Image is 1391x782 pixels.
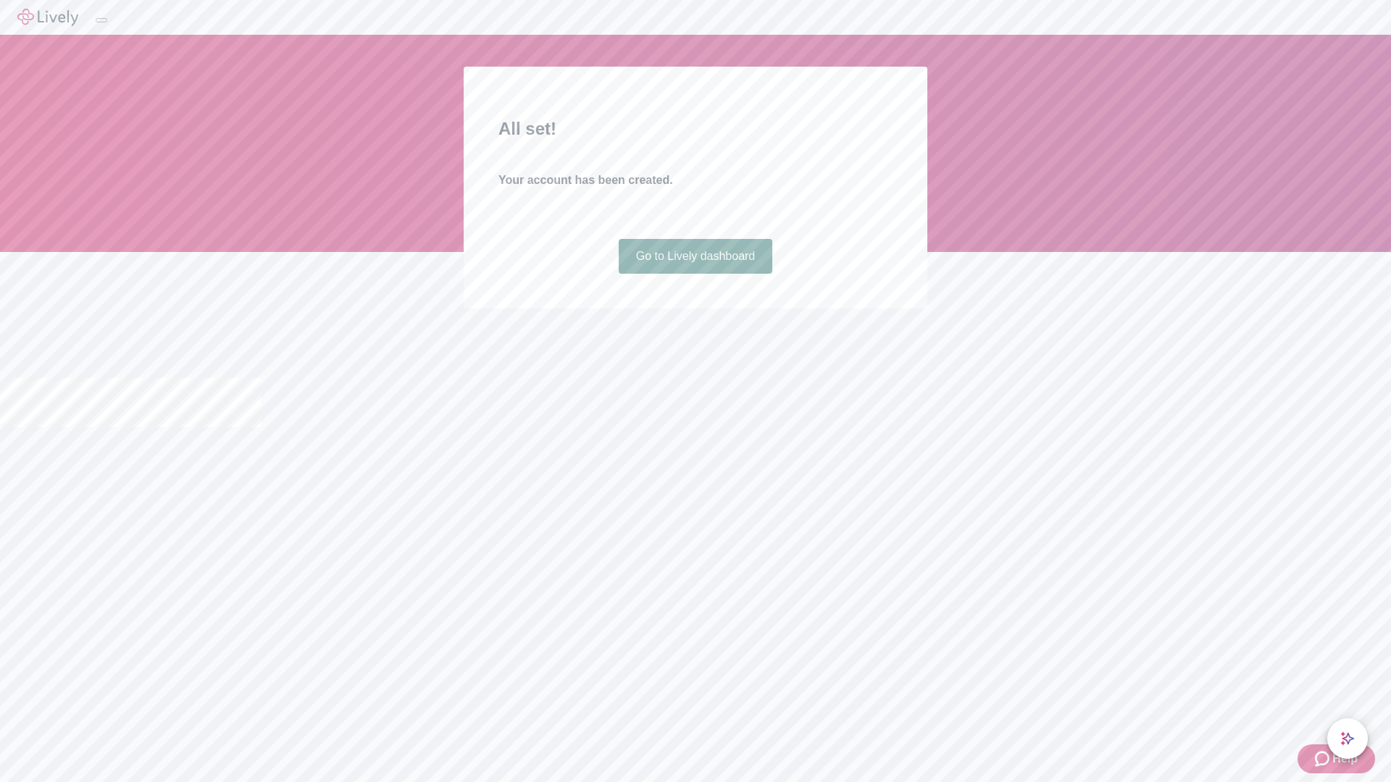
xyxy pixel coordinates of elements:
[619,239,773,274] a: Go to Lively dashboard
[1332,750,1358,768] span: Help
[1327,718,1368,759] button: chat
[498,116,893,142] h2: All set!
[498,172,893,189] h4: Your account has been created.
[17,9,78,26] img: Lively
[1315,750,1332,768] svg: Zendesk support icon
[96,18,107,22] button: Log out
[1340,731,1355,746] svg: Lively AI Assistant
[1298,744,1375,773] button: Zendesk support iconHelp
